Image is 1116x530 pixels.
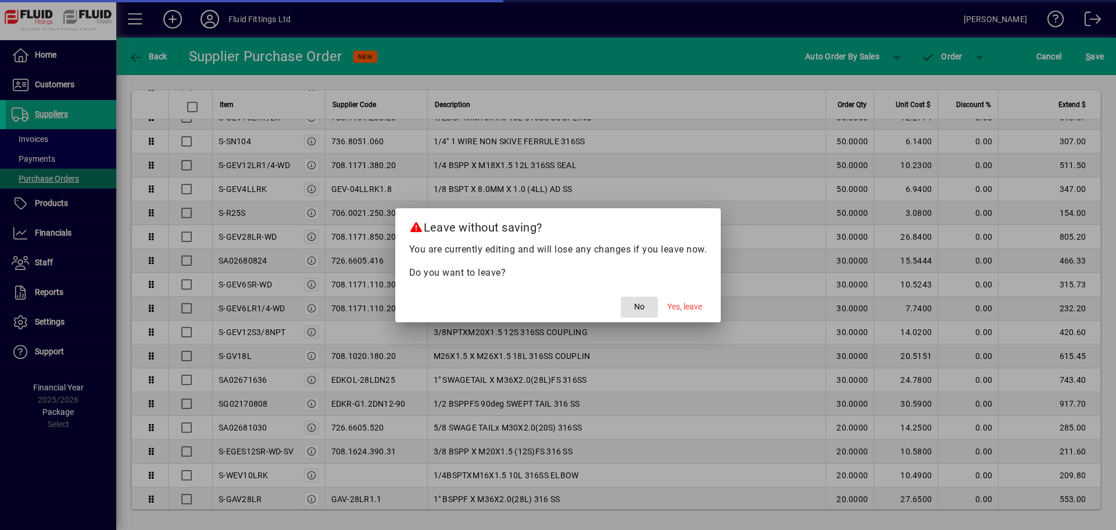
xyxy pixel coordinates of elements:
h2: Leave without saving? [395,208,721,242]
button: Yes, leave [663,297,707,318]
button: No [621,297,658,318]
p: You are currently editing and will lose any changes if you leave now. [409,243,707,257]
span: No [634,301,645,313]
span: Yes, leave [667,301,702,313]
p: Do you want to leave? [409,266,707,280]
